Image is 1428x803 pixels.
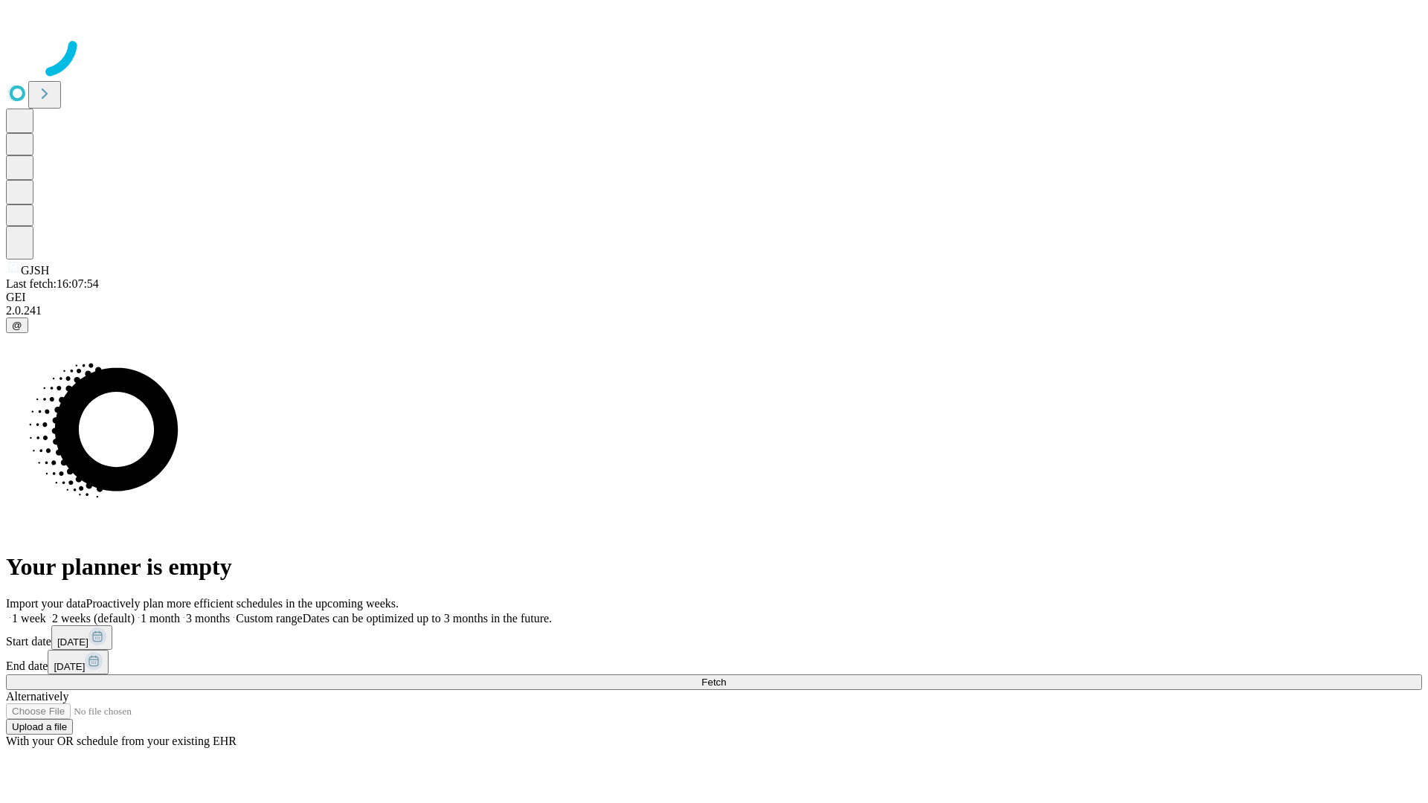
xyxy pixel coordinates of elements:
[6,735,237,747] span: With your OR schedule from your existing EHR
[6,553,1422,581] h1: Your planner is empty
[21,264,49,277] span: GJSH
[51,625,112,650] button: [DATE]
[6,277,99,290] span: Last fetch: 16:07:54
[6,304,1422,317] div: 2.0.241
[141,612,180,625] span: 1 month
[12,320,22,331] span: @
[6,650,1422,674] div: End date
[12,612,46,625] span: 1 week
[236,612,302,625] span: Custom range
[6,291,1422,304] div: GEI
[6,719,73,735] button: Upload a file
[6,597,86,610] span: Import your data
[86,597,399,610] span: Proactively plan more efficient schedules in the upcoming weeks.
[57,636,89,648] span: [DATE]
[6,625,1422,650] div: Start date
[186,612,230,625] span: 3 months
[701,677,726,688] span: Fetch
[6,674,1422,690] button: Fetch
[6,690,68,703] span: Alternatively
[48,650,109,674] button: [DATE]
[54,661,85,672] span: [DATE]
[52,612,135,625] span: 2 weeks (default)
[6,317,28,333] button: @
[303,612,552,625] span: Dates can be optimized up to 3 months in the future.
